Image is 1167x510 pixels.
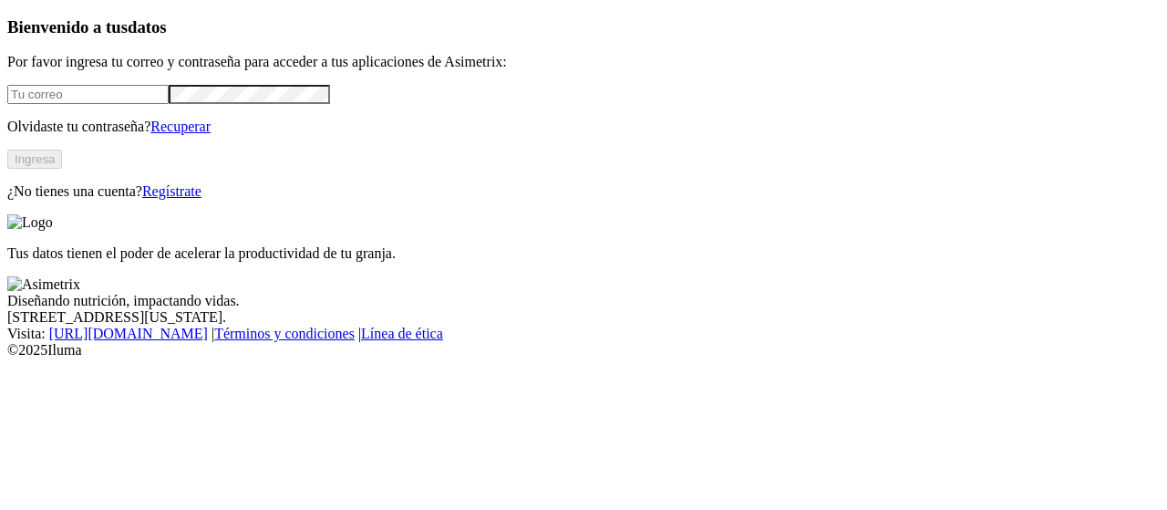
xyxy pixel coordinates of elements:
a: Línea de ética [361,326,443,341]
img: Logo [7,214,53,231]
a: Términos y condiciones [214,326,355,341]
p: Olvidaste tu contraseña? [7,119,1160,135]
img: Asimetrix [7,276,80,293]
p: Por favor ingresa tu correo y contraseña para acceder a tus aplicaciones de Asimetrix: [7,54,1160,70]
a: Regístrate [142,183,201,199]
a: [URL][DOMAIN_NAME] [49,326,208,341]
div: [STREET_ADDRESS][US_STATE]. [7,309,1160,326]
p: ¿No tienes una cuenta? [7,183,1160,200]
div: © 2025 Iluma [7,342,1160,359]
span: datos [128,17,167,36]
p: Tus datos tienen el poder de acelerar la productividad de tu granja. [7,245,1160,262]
div: Visita : | | [7,326,1160,342]
div: Diseñando nutrición, impactando vidas. [7,293,1160,309]
h3: Bienvenido a tus [7,17,1160,37]
a: Recuperar [150,119,211,134]
button: Ingresa [7,150,62,169]
input: Tu correo [7,85,169,104]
